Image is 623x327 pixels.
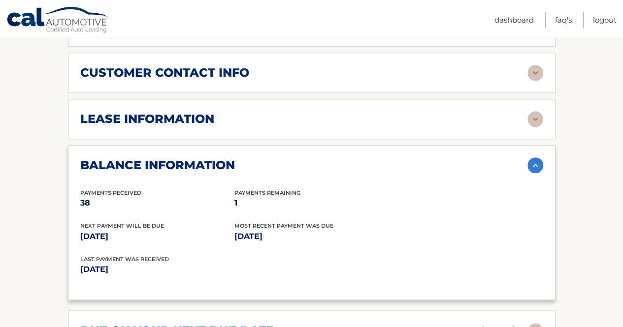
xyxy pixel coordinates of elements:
p: 1 [234,196,389,210]
h2: customer contact info [80,65,249,80]
span: Last Payment was received [80,256,169,263]
p: [DATE] [80,263,312,276]
a: Logout [593,12,617,28]
img: accordion-active.svg [527,157,543,173]
p: 38 [80,196,234,210]
span: Next Payment will be due [80,222,164,229]
p: [DATE] [234,230,389,243]
a: FAQ's [555,12,572,28]
img: accordion-rest.svg [527,111,543,127]
h2: lease information [80,112,214,126]
span: Most Recent Payment Was Due [234,222,333,229]
a: Cal Automotive [6,6,110,35]
span: Payments Remaining [234,189,300,196]
p: [DATE] [80,230,234,243]
h2: balance information [80,158,235,173]
img: accordion-rest.svg [527,65,543,81]
span: Payments Received [80,189,141,196]
a: Dashboard [494,12,534,28]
